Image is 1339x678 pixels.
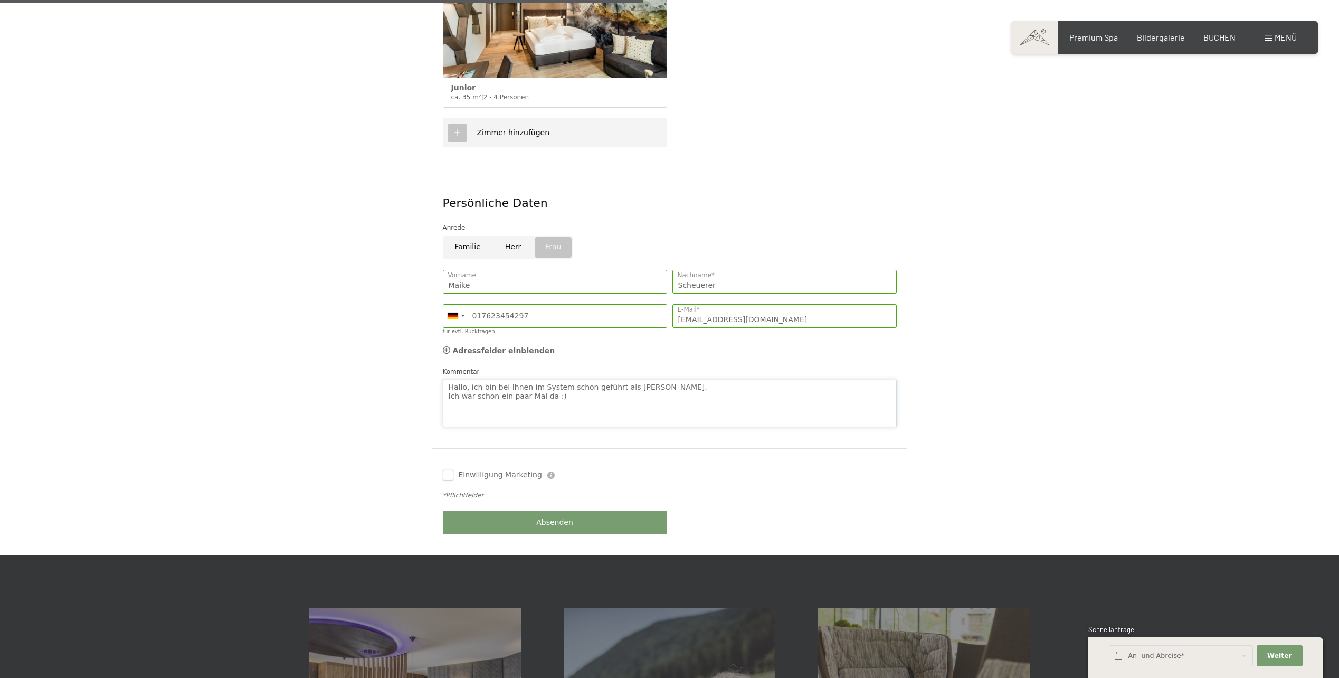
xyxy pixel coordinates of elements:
div: *Pflichtfelder [443,491,897,500]
span: 2 - 4 Personen [483,93,529,101]
a: BUCHEN [1203,32,1236,42]
span: Adressfelder einblenden [453,346,555,355]
input: 01512 3456789 [443,304,667,328]
span: Absenden [536,517,573,528]
span: Einwilligung Marketing [459,470,542,481]
span: ca. 35 m² [451,93,481,101]
span: Zimmer hinzufügen [477,128,550,137]
span: Menü [1275,32,1297,42]
span: | [481,93,483,101]
span: Junior [451,83,476,92]
div: Germany (Deutschland): +49 [443,305,468,327]
button: Absenden [443,511,667,534]
div: Persönliche Daten [443,195,897,212]
span: Weiter [1267,651,1292,661]
a: Bildergalerie [1137,32,1185,42]
label: für evtl. Rückfragen [443,328,495,334]
span: Schnellanfrage [1088,625,1134,634]
a: Premium Spa [1069,32,1118,42]
button: Weiter [1257,645,1302,667]
div: Anrede [443,222,897,233]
